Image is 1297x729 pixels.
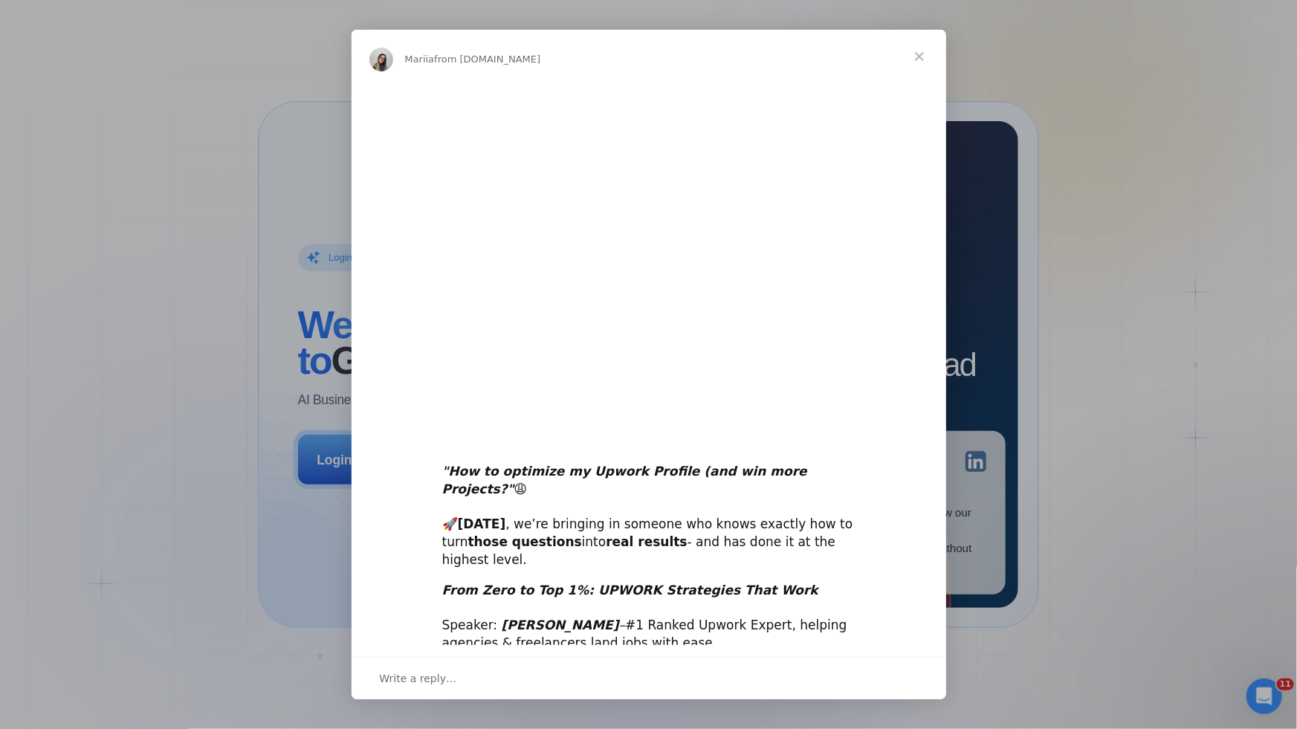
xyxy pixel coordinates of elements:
div: Speaker: #1 Ranked Upwork Expert, helping agencies & freelancers land jobs with ease. [442,582,855,652]
i: From Zero to Top 1%: UPWORK Strategies That Work [442,583,818,597]
b: [DATE] [458,516,506,531]
div: Open conversation and reply [352,657,946,699]
b: real results [606,534,687,549]
img: Profile image for Mariia [369,48,393,71]
i: "How to optimize my Upwork Profile (and win more Projects?" [442,464,807,496]
span: Write a reply… [380,669,457,688]
span: from [DOMAIN_NAME] [434,54,540,65]
b: 😩 [442,464,807,496]
i: – [497,618,625,632]
b: [PERSON_NAME] [502,618,619,632]
b: those questions [468,534,582,549]
span: Close [893,30,946,83]
div: 🚀 , we’re bringing in someone who knows exactly how to turn into - and has done it at the highest... [442,445,855,569]
span: Mariia [405,54,435,65]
